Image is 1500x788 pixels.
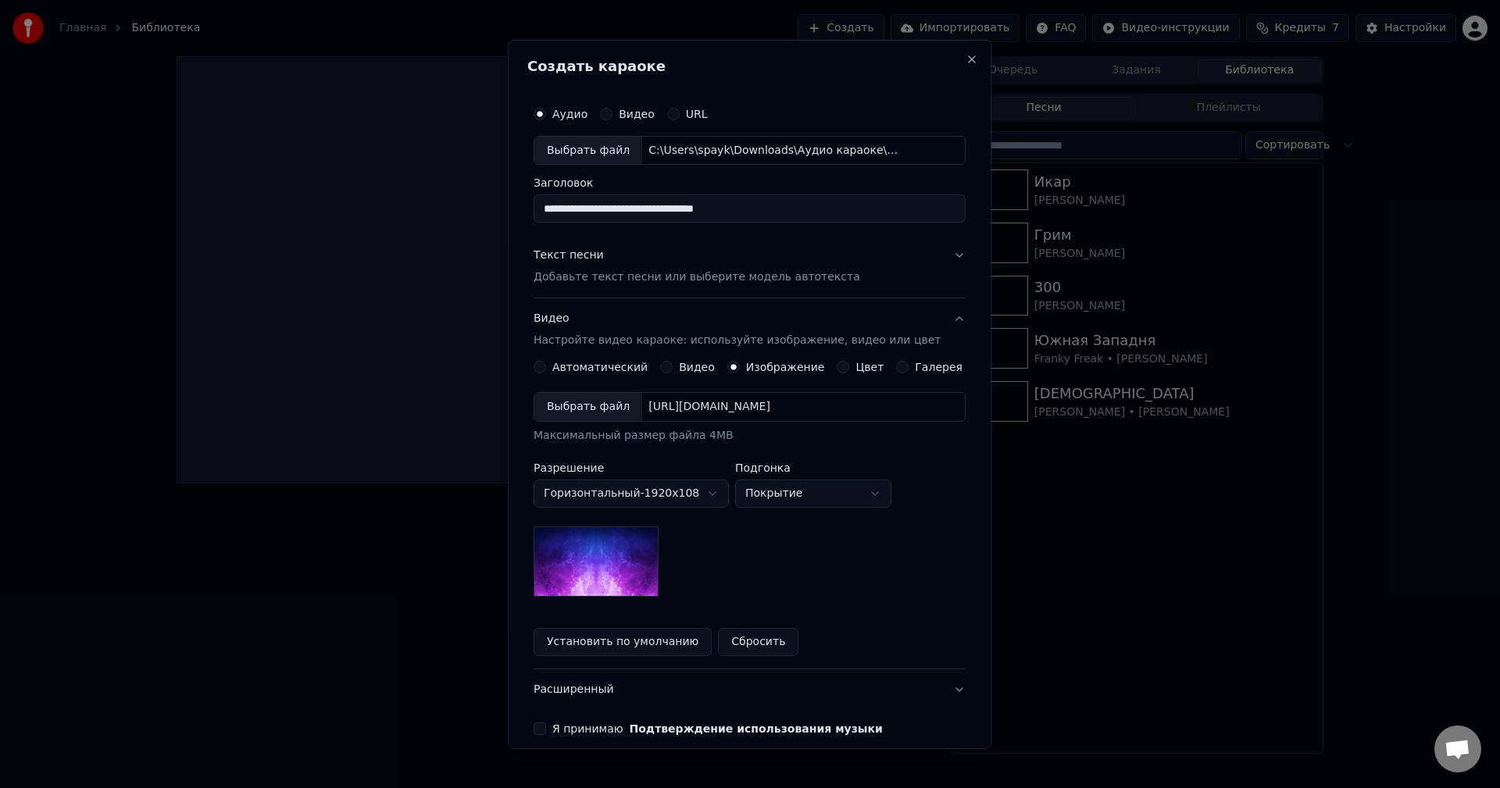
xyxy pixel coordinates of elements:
label: Подгонка [735,462,891,473]
div: Выбрать файл [534,393,642,421]
label: Аудио [552,108,587,119]
label: URL [686,108,708,119]
div: Выбрать файл [534,136,642,164]
div: [URL][DOMAIN_NAME] [642,399,777,415]
div: Максимальный размер файла 4MB [534,428,966,444]
div: Текст песни [534,248,604,263]
label: Видео [679,362,715,373]
label: Разрешение [534,462,729,473]
p: Добавьте текст песни или выберите модель автотекста [534,269,860,285]
label: Я принимаю [552,723,883,734]
button: Расширенный [534,669,966,710]
button: Текст песниДобавьте текст песни или выберите модель автотекста [534,235,966,298]
button: ВидеоНастройте видео караоке: используйте изображение, видео или цвет [534,298,966,361]
label: Видео [619,108,655,119]
div: C:\Users\spayk\Downloads\Аудио караоке\Гарри_Топор_Ваня_Рейс_Процессы_Гниения.m4a [642,142,908,158]
label: Галерея [916,362,963,373]
label: Автоматический [552,362,648,373]
button: Установить по умолчанию [534,628,712,656]
label: Изображение [746,362,825,373]
div: ВидеоНастройте видео караоке: используйте изображение, видео или цвет [534,361,966,669]
p: Настройте видео караоке: используйте изображение, видео или цвет [534,333,941,348]
label: Цвет [856,362,884,373]
label: Заголовок [534,177,966,188]
button: Сбросить [719,628,799,656]
h2: Создать караоке [527,59,972,73]
div: Видео [534,311,941,348]
button: Я принимаю [630,723,883,734]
